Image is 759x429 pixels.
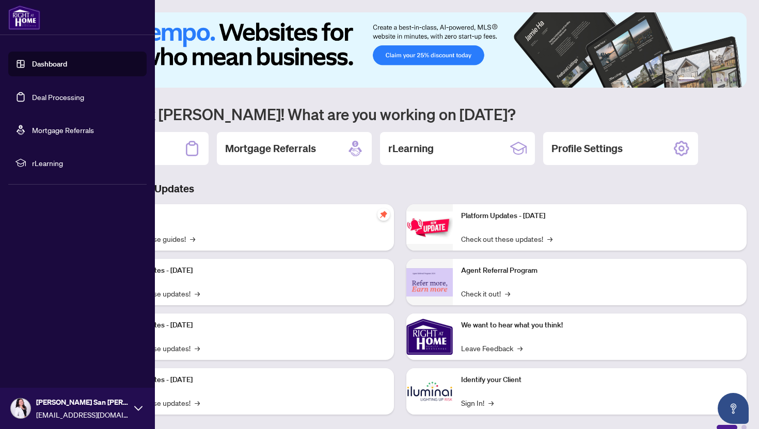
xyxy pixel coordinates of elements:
[190,233,195,244] span: →
[517,342,523,354] span: →
[461,397,494,408] a: Sign In!→
[406,313,453,360] img: We want to hear what you think!
[195,288,200,299] span: →
[8,5,40,30] img: logo
[461,342,523,354] a: Leave Feedback→
[707,77,711,81] button: 3
[461,320,738,331] p: We want to hear what you think!
[547,233,552,244] span: →
[36,409,129,420] span: [EMAIL_ADDRESS][DOMAIN_NAME]
[699,77,703,81] button: 2
[108,210,386,222] p: Self-Help
[724,77,728,81] button: 5
[108,374,386,386] p: Platform Updates - [DATE]
[32,59,67,69] a: Dashboard
[678,77,695,81] button: 1
[54,12,747,88] img: Slide 0
[11,399,30,418] img: Profile Icon
[461,233,552,244] a: Check out these updates!→
[461,374,738,386] p: Identify your Client
[54,181,747,196] h3: Brokerage & Industry Updates
[32,125,94,135] a: Mortgage Referrals
[225,141,316,156] h2: Mortgage Referrals
[195,397,200,408] span: →
[732,77,736,81] button: 6
[505,288,510,299] span: →
[36,397,129,408] span: [PERSON_NAME] San [PERSON_NAME]
[108,265,386,276] p: Platform Updates - [DATE]
[406,211,453,244] img: Platform Updates - June 23, 2025
[406,368,453,415] img: Identify your Client
[406,268,453,296] img: Agent Referral Program
[54,104,747,124] h1: Welcome back [PERSON_NAME]! What are you working on [DATE]?
[551,141,623,156] h2: Profile Settings
[195,342,200,354] span: →
[388,141,434,156] h2: rLearning
[377,208,390,221] span: pushpin
[718,393,749,424] button: Open asap
[716,77,720,81] button: 4
[488,397,494,408] span: →
[461,265,738,276] p: Agent Referral Program
[461,210,738,222] p: Platform Updates - [DATE]
[461,288,510,299] a: Check it out!→
[108,320,386,331] p: Platform Updates - [DATE]
[32,92,84,102] a: Deal Processing
[32,157,139,169] span: rLearning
